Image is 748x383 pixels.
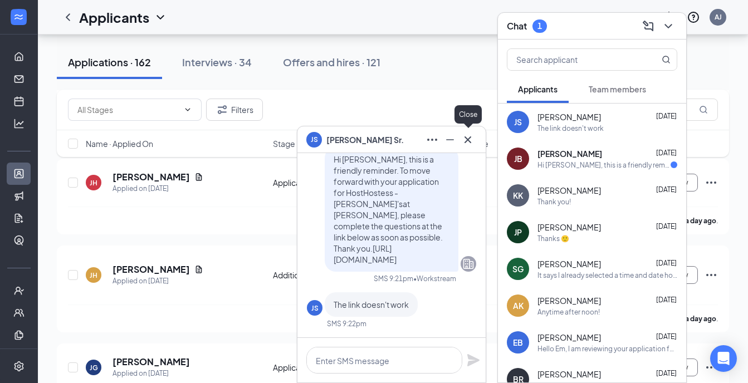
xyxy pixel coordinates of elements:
[90,363,98,372] div: JG
[113,356,190,368] h5: [PERSON_NAME]
[656,222,677,230] span: [DATE]
[182,55,252,69] div: Interviews · 34
[537,234,569,243] div: Thanks 🙂
[537,124,604,133] div: The link doesn't work
[705,268,718,282] svg: Ellipses
[685,217,716,225] b: a day ago
[13,285,25,296] svg: UserCheck
[90,178,97,188] div: JH
[518,84,558,94] span: Applicants
[459,131,477,149] button: Cross
[334,154,443,264] span: Hi [PERSON_NAME], this is a friendly reminder. To move forward with your application for HostHost...
[454,105,482,124] div: Close
[715,12,722,22] div: AJ
[685,315,716,323] b: a day ago
[537,344,677,353] div: Hello Em, I am reviewing your application for the Bartender position. I would like to move forwar...
[462,257,475,271] svg: Company
[273,138,295,149] span: Stage
[537,258,601,269] span: [PERSON_NAME]
[90,271,97,280] div: JH
[537,197,571,207] div: Thank you!
[537,185,601,196] span: [PERSON_NAME]
[537,21,542,31] div: 1
[273,177,363,188] div: Application Complete
[656,185,677,194] span: [DATE]
[513,300,524,311] div: AK
[537,222,601,233] span: [PERSON_NAME]
[659,17,677,35] button: ChevronDown
[662,19,675,33] svg: ChevronDown
[512,263,524,274] div: SG
[194,173,203,181] svg: Document
[537,369,601,380] span: [PERSON_NAME]
[113,368,190,379] div: Applied on [DATE]
[687,11,700,24] svg: QuestionInfo
[13,118,25,129] svg: Analysis
[507,20,527,32] h3: Chat
[443,133,457,146] svg: Minimize
[537,271,677,280] div: It says I already selected a time and date however I did not. If it did it for me I just need to ...
[273,362,363,373] div: Application
[461,133,475,146] svg: Cross
[68,55,151,69] div: Applications · 162
[283,55,380,69] div: Offers and hires · 121
[216,103,229,116] svg: Filter
[639,17,657,35] button: ComposeMessage
[154,11,167,24] svg: ChevronDown
[589,84,646,94] span: Team members
[514,153,522,164] div: JB
[413,274,456,283] span: • Workstream
[662,11,676,24] svg: Notifications
[656,149,677,157] span: [DATE]
[113,263,190,276] h5: [PERSON_NAME]
[705,176,718,189] svg: Ellipses
[537,148,602,159] span: [PERSON_NAME]
[467,353,480,367] svg: Plane
[423,131,441,149] button: Ellipses
[537,160,671,170] div: Hi [PERSON_NAME], this is a friendly reminder. To move forward with your application for Managera...
[113,171,190,183] h5: [PERSON_NAME]
[513,190,523,201] div: KK
[642,19,655,33] svg: ComposeMessage
[537,307,600,317] div: Anytime after noon!
[374,274,413,283] div: SMS 9:21pm
[326,134,404,146] span: [PERSON_NAME] Sr.
[656,296,677,304] span: [DATE]
[507,49,639,70] input: Search applicant
[273,269,363,281] div: Additional Information
[656,259,677,267] span: [DATE]
[13,11,24,22] svg: WorkstreamLogo
[710,345,737,372] div: Open Intercom Messenger
[183,105,192,114] svg: ChevronDown
[79,8,149,27] h1: Applicants
[77,104,179,116] input: All Stages
[441,131,459,149] button: Minimize
[537,111,601,122] span: [PERSON_NAME]
[513,337,523,348] div: EB
[194,265,203,274] svg: Document
[311,303,319,313] div: JS
[13,361,25,372] svg: Settings
[705,361,718,374] svg: Ellipses
[113,276,203,287] div: Applied on [DATE]
[327,319,366,328] div: SMS 9:22pm
[662,55,671,64] svg: MagnifyingGlass
[699,105,708,114] svg: MagnifyingGlass
[537,295,601,306] span: [PERSON_NAME]
[334,299,409,310] span: The link doesn't work
[656,369,677,377] span: [DATE]
[537,332,601,343] span: [PERSON_NAME]
[113,183,203,194] div: Applied on [DATE]
[656,332,677,341] span: [DATE]
[514,116,522,127] div: JS
[61,11,75,24] svg: ChevronLeft
[86,138,153,149] span: Name · Applied On
[656,112,677,120] span: [DATE]
[426,133,439,146] svg: Ellipses
[206,99,263,121] button: Filter Filters
[514,227,522,238] div: JP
